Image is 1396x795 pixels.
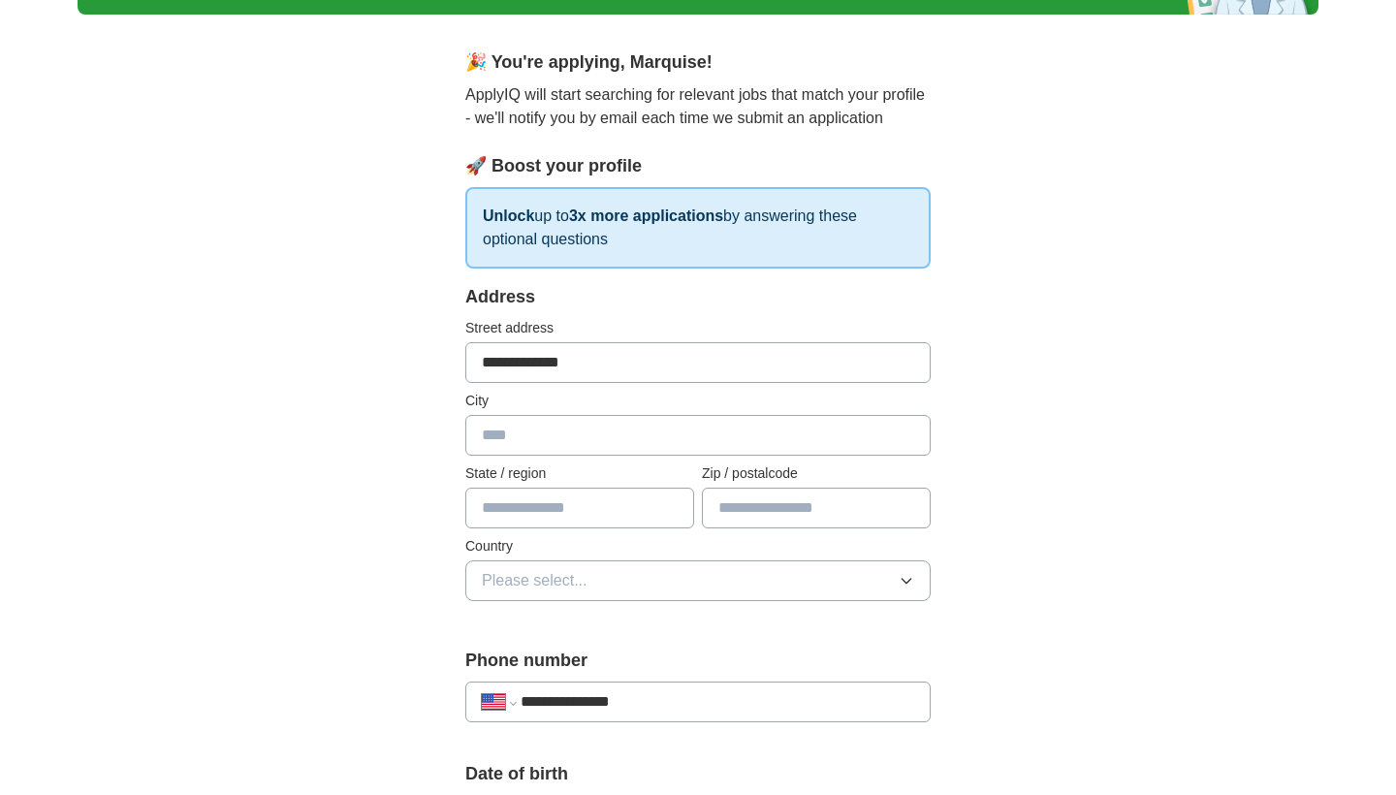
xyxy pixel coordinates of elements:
label: Phone number [465,648,931,674]
label: City [465,391,931,411]
div: Address [465,284,931,310]
label: State / region [465,463,694,484]
p: ApplyIQ will start searching for relevant jobs that match your profile - we'll notify you by emai... [465,83,931,130]
div: 🚀 Boost your profile [465,153,931,179]
label: Street address [465,318,931,338]
strong: 3x more applications [569,207,723,224]
span: Please select... [482,569,587,592]
label: Country [465,536,931,556]
strong: Unlock [483,207,534,224]
label: Date of birth [465,761,931,787]
button: Please select... [465,560,931,601]
div: 🎉 You're applying , Marquise ! [465,49,931,76]
p: up to by answering these optional questions [465,187,931,269]
label: Zip / postalcode [702,463,931,484]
